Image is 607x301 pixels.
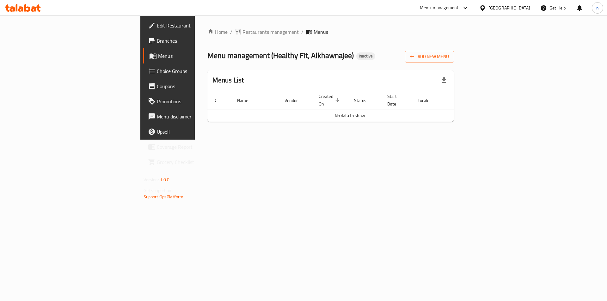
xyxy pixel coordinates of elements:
[436,73,451,88] div: Export file
[143,154,242,170] a: Grocery Checklist
[488,4,530,11] div: [GEOGRAPHIC_DATA]
[143,33,242,48] a: Branches
[157,158,237,166] span: Grocery Checklist
[405,51,454,63] button: Add New Menu
[418,97,438,104] span: Locale
[207,48,354,63] span: Menu management ( Healthy Fit, Alkhawnajee )
[301,28,303,36] li: /
[157,37,237,45] span: Branches
[157,128,237,135] span: Upsell
[143,94,242,109] a: Promotions
[143,18,242,33] a: Edit Restaurant
[319,93,341,108] span: Created On
[420,4,459,12] div: Menu-management
[410,53,449,61] span: Add New Menu
[144,176,159,184] span: Version:
[285,97,306,104] span: Vendor
[157,143,237,151] span: Coverage Report
[242,28,299,36] span: Restaurants management
[143,79,242,94] a: Coupons
[143,109,242,124] a: Menu disclaimer
[212,97,224,104] span: ID
[160,176,170,184] span: 1.0.0
[335,111,365,120] span: No data to show
[207,91,493,122] table: enhanced table
[237,97,256,104] span: Name
[143,63,242,79] a: Choice Groups
[235,28,299,36] a: Restaurants management
[596,4,599,11] span: n
[157,98,237,105] span: Promotions
[356,53,375,59] span: Inactive
[143,139,242,154] a: Coverage Report
[158,52,237,60] span: Menus
[143,124,242,139] a: Upsell
[144,193,184,201] a: Support.OpsPlatform
[212,75,244,85] h2: Menus List
[144,186,173,195] span: Get support on:
[314,28,328,36] span: Menus
[445,91,493,110] th: Actions
[157,82,237,90] span: Coupons
[157,22,237,29] span: Edit Restaurant
[387,93,405,108] span: Start Date
[354,97,375,104] span: Status
[207,28,454,36] nav: breadcrumb
[143,48,242,63] a: Menus
[157,67,237,75] span: Choice Groups
[157,113,237,120] span: Menu disclaimer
